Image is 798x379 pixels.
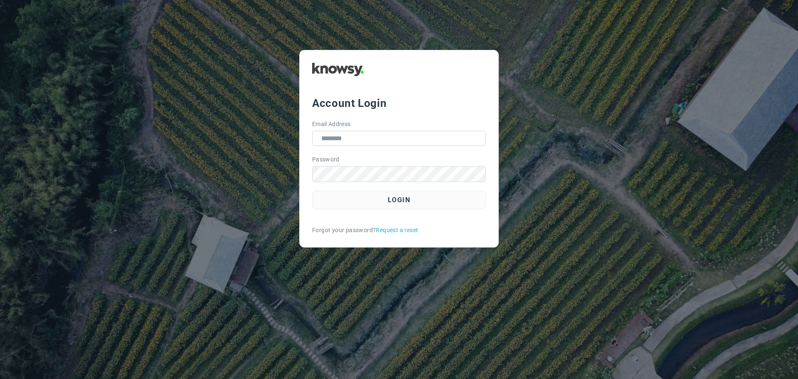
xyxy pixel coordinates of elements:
[312,155,340,164] label: Password
[376,226,418,235] a: Request a reset
[312,96,486,111] div: Account Login
[312,226,486,235] div: Forgot your password?
[312,191,486,209] button: Login
[312,120,351,129] label: Email Address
